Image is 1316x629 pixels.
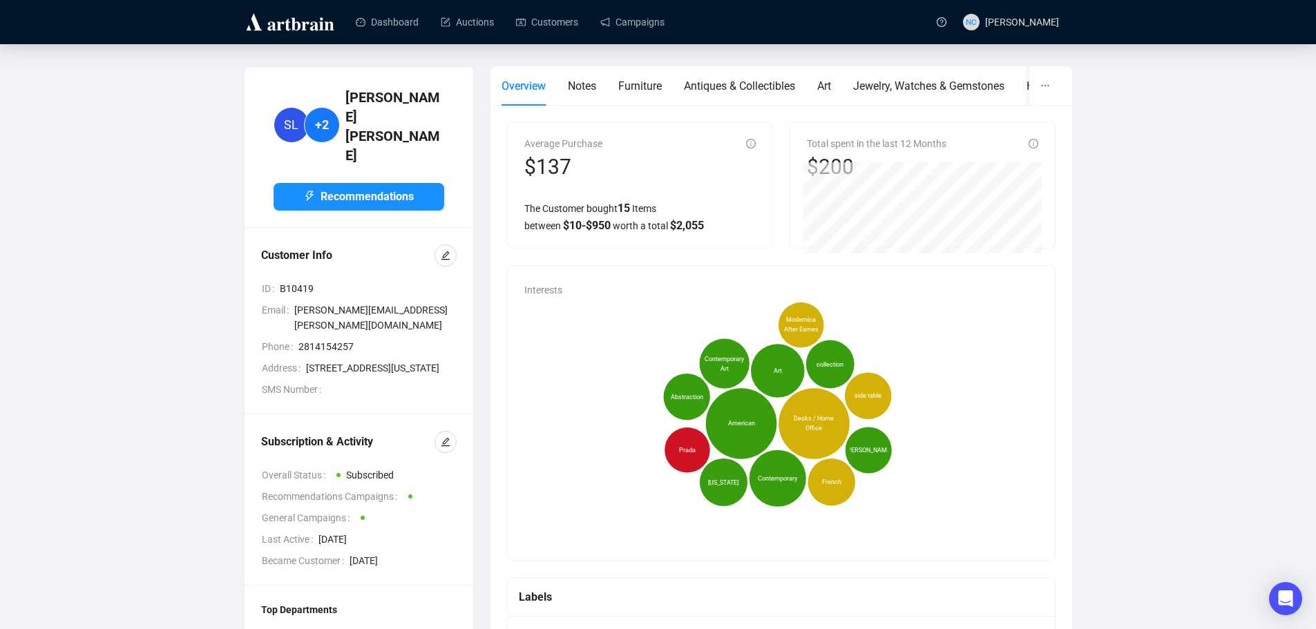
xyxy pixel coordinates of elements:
span: NC [966,15,977,28]
img: logo [244,11,336,33]
span: Art [773,366,781,376]
span: Interests [524,284,562,296]
span: Desks / Home Office [785,414,842,433]
span: Subscribed [346,470,394,481]
span: General Campaigns [262,510,355,525]
span: 2814154257 [298,339,457,354]
a: Campaigns [600,4,665,40]
button: Recommendations [274,183,444,211]
span: Recommendations Campaigns [262,489,403,504]
div: $200 [807,154,946,180]
span: $ 10 - $ 950 [563,219,611,232]
span: B10419 [280,281,457,296]
span: Overall Status [262,467,331,483]
div: Subscription & Activity [261,434,435,450]
span: [PERSON_NAME] [845,445,891,455]
span: Overview [502,79,546,93]
span: Average Purchase [524,138,602,149]
span: [DATE] [350,553,457,568]
span: Notes [568,79,596,93]
span: Furniture [618,79,662,93]
span: info-circle [746,139,756,148]
span: [PERSON_NAME][EMAIL_ADDRESS][PERSON_NAME][DOMAIN_NAME] [294,302,457,333]
span: +2 [315,115,329,135]
span: Last Active [262,532,318,547]
span: edit [441,437,450,447]
h4: [PERSON_NAME] [PERSON_NAME] [345,88,444,165]
span: collection [817,360,843,369]
span: SMS Number [262,382,327,397]
span: [STREET_ADDRESS][US_STATE] [306,360,457,376]
a: Auctions [441,4,494,40]
span: SL [284,115,298,135]
div: Customer Info [261,247,435,264]
a: Customers [516,4,578,40]
span: [DATE] [318,532,457,547]
span: thunderbolt [304,191,315,202]
div: Open Intercom Messenger [1269,582,1302,615]
a: Dashboard [356,4,419,40]
button: ellipsis [1029,66,1061,106]
span: Total spent in the last 12 Months [807,138,946,149]
span: Contemporary Art [704,354,744,374]
span: ID [262,281,280,296]
span: side table [855,391,881,400]
span: Jewelry, Watches & Gemstones [853,79,1004,93]
span: American [727,419,754,429]
span: Prada [678,445,695,455]
span: French [821,477,841,487]
div: The Customer bought Items between worth a total [524,200,756,234]
div: Top Departments [261,602,457,617]
span: 15 [618,202,630,215]
div: $137 [524,154,602,180]
span: Antiques & Collectibles [684,79,795,93]
span: Contemporary [758,474,797,483]
span: Home Goods & Decor [1027,79,1131,93]
span: Recommendations [321,188,414,205]
span: ellipsis [1040,81,1050,90]
span: edit [441,251,450,260]
span: Modernica After Eames [783,316,819,335]
span: $ 2,055 [670,219,704,232]
span: Abstraction [670,392,703,402]
span: Phone [262,339,298,354]
span: Address [262,360,306,376]
span: question-circle [937,17,946,27]
span: Art [817,79,831,93]
span: info-circle [1029,139,1038,148]
span: Became Customer [262,553,350,568]
span: [PERSON_NAME] [985,17,1059,28]
div: Labels [519,588,1045,606]
span: Email [262,302,294,333]
span: [US_STATE] [708,478,738,487]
